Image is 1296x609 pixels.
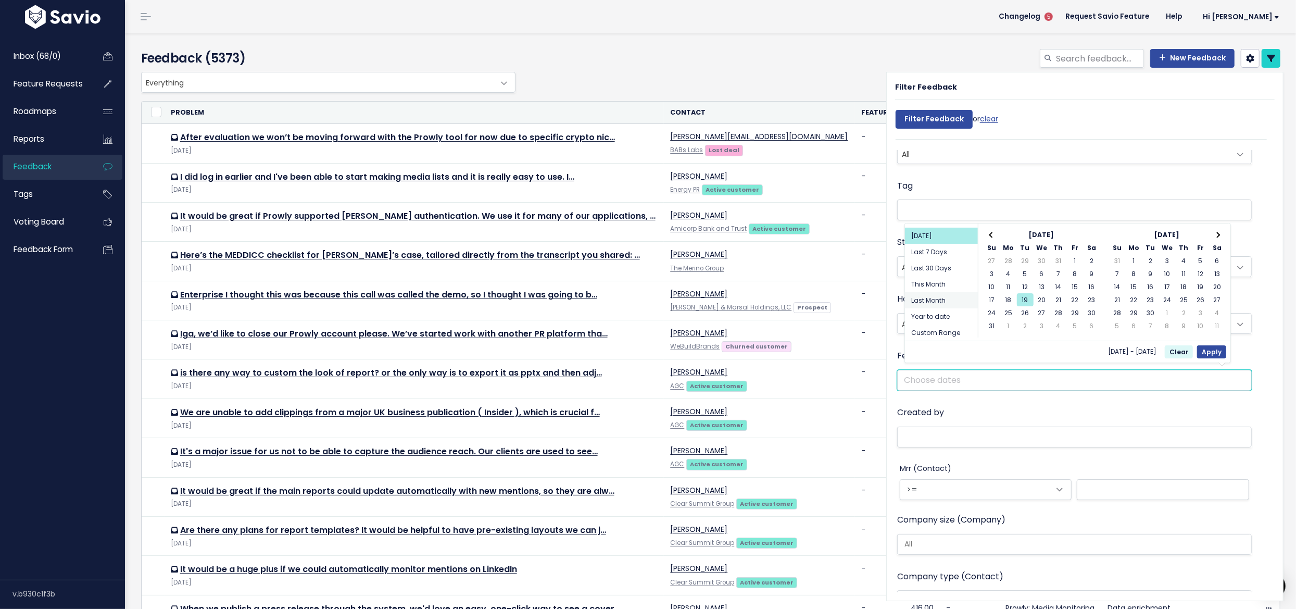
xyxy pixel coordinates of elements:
td: 3 [984,267,1000,280]
td: 9 [1142,267,1159,280]
div: [DATE] [171,145,658,156]
a: BABs Labs [670,146,703,154]
a: AGC [670,421,684,429]
td: 4 [1176,254,1192,267]
span: Everything [141,72,515,93]
th: Contact [664,102,855,124]
a: Inbox (68/0) [3,44,86,68]
button: Clear [1165,345,1193,358]
td: 18 [1176,280,1192,293]
span: All [897,256,1252,277]
div: [DATE] [171,342,658,353]
a: [PERSON_NAME] [670,524,727,535]
th: Fr [1067,241,1084,254]
div: [DATE] [171,184,658,195]
input: Choose dates [897,370,1252,391]
a: [PERSON_NAME] [670,289,727,299]
td: 6 [1034,267,1050,280]
td: 11 [1176,267,1192,280]
a: Tags [3,182,86,206]
a: Clear Summit Group [670,578,734,587]
td: 10 [1159,267,1176,280]
td: 17 [1159,280,1176,293]
td: 20 [1034,293,1050,306]
strong: Active customer [740,539,794,547]
td: - [855,242,898,281]
a: [PERSON_NAME] [670,367,727,377]
a: Help [1157,9,1190,24]
td: 20 [1209,280,1226,293]
label: Mrr (Contact) [900,462,951,475]
a: Energy PR [670,185,700,194]
td: 13 [1209,267,1226,280]
a: Roadmaps [3,100,86,123]
span: Inbox (68/0) [14,51,61,61]
td: 22 [1067,293,1084,306]
button: Apply [1197,345,1226,358]
a: Hi [PERSON_NAME] [1190,9,1288,25]
span: Feedback [14,161,52,172]
span: All [898,257,1230,277]
td: 28 [1109,306,1126,319]
li: Year to date [905,308,978,325]
td: 25 [1176,293,1192,306]
td: - [855,202,898,241]
div: [DATE] [171,577,658,588]
td: 2 [1017,319,1034,332]
th: Fr [1192,241,1209,254]
strong: Active customer [752,225,806,233]
a: We are unable to add clippings from a major UK business publication ( Insider ), which is crucial f… [180,406,600,418]
span: 5 [1045,13,1053,21]
a: Active customer [749,223,809,233]
td: 12 [1192,267,1209,280]
td: 19 [1017,293,1034,306]
td: 27 [1034,306,1050,319]
strong: Active customer [740,500,794,508]
td: 28 [1000,254,1017,267]
h4: Feedback (5373) [141,49,511,68]
a: Active customer [686,380,747,391]
li: Last 30 Days [905,260,978,276]
a: [PERSON_NAME] [670,328,727,338]
a: [PERSON_NAME] [670,485,727,495]
strong: Active customer [740,578,794,587]
td: 4 [1209,306,1226,319]
td: 19 [1192,280,1209,293]
td: 7 [1142,319,1159,332]
strong: Active customer [690,421,744,429]
label: Created by [897,405,944,420]
th: Su [984,241,1000,254]
td: 23 [1084,293,1100,306]
td: - [855,438,898,477]
td: 2 [1142,254,1159,267]
td: 26 [1017,306,1034,319]
li: Last Month [905,292,978,308]
td: 4 [1050,319,1067,332]
td: 31 [1050,254,1067,267]
td: 16 [1142,280,1159,293]
span: Everything [142,72,494,92]
th: Tu [1142,241,1159,254]
a: Reports [3,127,86,151]
td: - [855,516,898,555]
div: [DATE] [171,302,658,313]
th: Mo [1000,241,1017,254]
td: 4 [1000,267,1017,280]
td: 8 [1067,267,1084,280]
a: [PERSON_NAME] [670,249,727,259]
li: Last 7 Days [905,244,978,260]
a: New Feedback [1150,49,1235,68]
span: All [897,143,1252,164]
td: 9 [1084,267,1100,280]
th: We [1034,241,1050,254]
a: is there any way to custom the look of report? or the only way is to export it as pptx and then adj… [180,367,602,379]
a: The Merino Group [670,264,724,272]
a: [PERSON_NAME] [670,445,727,456]
a: [PERSON_NAME] [670,210,727,220]
td: 30 [1034,254,1050,267]
td: 31 [984,319,1000,332]
a: Churned customer [722,341,791,351]
td: 5 [1067,319,1084,332]
td: 27 [1209,293,1226,306]
a: Are there any plans for report templates? It would be helpful to have pre-existing layouts we can j… [180,524,606,536]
